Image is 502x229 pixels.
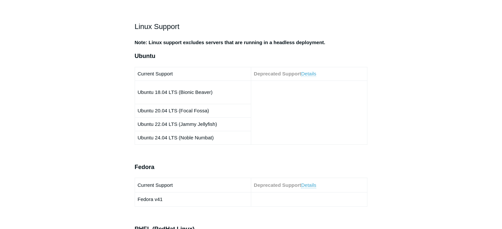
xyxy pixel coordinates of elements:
[135,67,251,80] td: Current Support
[135,104,251,117] td: Ubuntu 20.04 LTS (Focal Fossa)
[135,117,251,131] td: Ubuntu 22.04 LTS (Jammy Jellyfish)
[135,164,154,170] span: Fedora
[135,22,180,31] span: Linux Support
[135,192,251,207] td: Fedora v41
[135,178,251,192] td: Current Support
[135,131,251,144] td: Ubuntu 24.04 LTS (Noble Numbat)
[135,40,325,45] strong: Note: Linux support excludes servers that are running in a headless deployment.
[254,71,301,76] strong: Deprecated Support
[138,88,248,96] p: Ubuntu 18.04 LTS (Bionic Beaver)
[135,53,155,59] span: Ubuntu
[301,182,316,188] a: Details
[301,71,316,77] a: Details
[254,182,301,188] strong: Deprecated Support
